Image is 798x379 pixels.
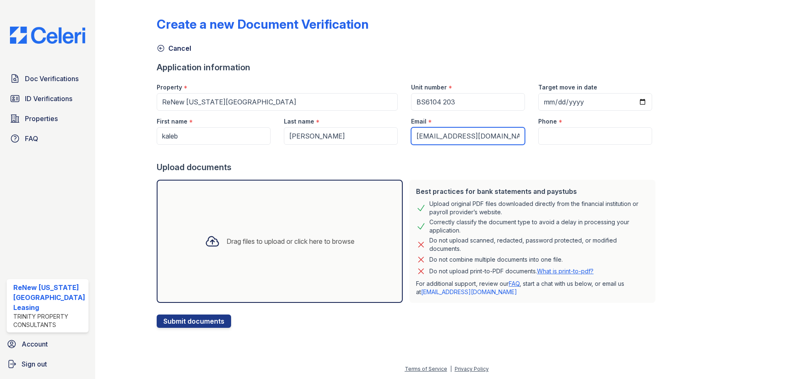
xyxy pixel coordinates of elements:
[429,267,594,275] p: Do not upload print-to-PDF documents.
[22,339,48,349] span: Account
[3,356,92,372] a: Sign out
[3,336,92,352] a: Account
[25,94,72,104] span: ID Verifications
[7,70,89,87] a: Doc Verifications
[429,236,649,253] div: Do not upload scanned, redacted, password protected, or modified documents.
[157,83,182,92] label: Property
[13,282,85,312] div: ReNew [US_STATE][GEOGRAPHIC_DATA] Leasing
[157,17,369,32] div: Create a new Document Verification
[429,255,563,265] div: Do not combine multiple documents into one file.
[157,117,187,126] label: First name
[7,130,89,147] a: FAQ
[157,43,191,53] a: Cancel
[405,366,447,372] a: Terms of Service
[3,27,92,44] img: CE_Logo_Blue-a8612792a0a2168367f1c8372b55b34899dd931a85d93a1a3d3e32e68fde9ad4.png
[284,117,314,126] label: Last name
[7,110,89,127] a: Properties
[455,366,489,372] a: Privacy Policy
[421,288,517,295] a: [EMAIL_ADDRESS][DOMAIN_NAME]
[13,312,85,329] div: Trinity Property Consultants
[538,83,597,92] label: Target move in date
[537,268,594,275] a: What is print-to-pdf?
[227,236,355,246] div: Drag files to upload or click here to browse
[25,134,38,144] span: FAQ
[538,117,557,126] label: Phone
[450,366,452,372] div: |
[411,117,426,126] label: Email
[25,114,58,124] span: Properties
[429,218,649,235] div: Correctly classify the document type to avoid a delay in processing your application.
[25,74,79,84] span: Doc Verifications
[509,280,520,287] a: FAQ
[157,315,231,328] button: Submit documents
[416,186,649,196] div: Best practices for bank statements and paystubs
[22,359,47,369] span: Sign out
[429,200,649,216] div: Upload original PDF files downloaded directly from the financial institution or payroll provider’...
[416,280,649,296] p: For additional support, review our , start a chat with us below, or email us at
[157,161,659,173] div: Upload documents
[157,62,659,73] div: Application information
[411,83,447,92] label: Unit number
[7,90,89,107] a: ID Verifications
